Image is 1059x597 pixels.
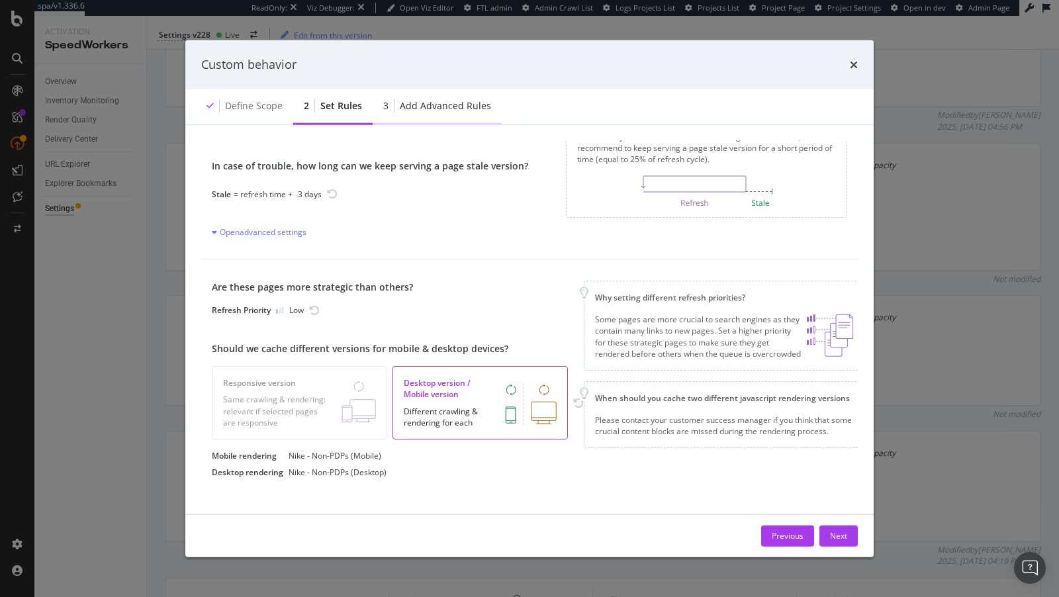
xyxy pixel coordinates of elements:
[309,304,320,315] div: rotate-left
[573,397,584,408] div: rotate-left
[289,304,304,316] div: Low
[404,405,493,428] div: Different crawling & rendering for each
[383,99,389,112] div: 3
[1014,552,1046,584] div: Open Intercom Messenger
[595,414,854,437] div: Please contact your customer success manager if you think that some crucial content blocks are mi...
[234,188,293,199] div: = refresh time +
[505,383,557,424] img: B3k0mFIZ.png
[327,189,338,199] div: rotate-left
[212,159,528,172] div: In case of trouble, how long can we keep serving a page stale version?
[400,99,491,112] div: Add advanced rules
[819,525,858,546] button: Next
[212,342,584,355] div: Should we cache different versions for mobile & desktop devices?
[289,467,387,478] div: Nike - Non-PDPs (Desktop)
[276,306,284,313] img: Yo1DZTjnOBfEZTkXj00cav03WZSR3qnEnDcAAAAASUVORK5CYII=
[185,40,874,557] div: modal
[304,99,309,112] div: 2
[772,530,804,541] div: Previous
[342,381,376,423] img: ATMhaLUFA4BDAAAAAElFTkSuQmCC
[830,530,847,541] div: Next
[212,188,231,199] div: Stale
[595,392,854,403] div: When should you cache two different javascript rendering versions
[807,314,854,357] img: DBkRaZev.png
[404,377,557,400] div: Desktop version / Mobile version
[850,56,858,73] div: times
[595,314,802,359] div: Some pages are more crucial to search engines as they contain many links to new pages. Set a high...
[212,449,283,461] div: Mobile rendering
[225,99,283,112] div: Define scope
[595,292,854,303] div: Why setting different refresh priorities?
[641,175,772,207] img: 9KUs5U-x.png
[320,99,362,112] div: Set rules
[289,449,381,461] div: Nike - Non-PDPs (Mobile)
[212,281,584,294] div: Are these pages more strategic than others?
[223,394,330,428] div: Same crawling & rendering: relevant if selected pages are responsive
[201,56,297,73] div: Custom behavior
[212,467,283,478] div: Desktop rendering
[223,377,376,389] div: Responsive version
[212,304,271,316] div: Refresh Priority
[761,525,814,546] button: Previous
[577,130,836,164] div: To avoid any cache miss when the rendering is overcrowded, we recommend to keep serving a page st...
[212,226,306,238] div: Open advanced settings
[298,188,322,199] div: 3 days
